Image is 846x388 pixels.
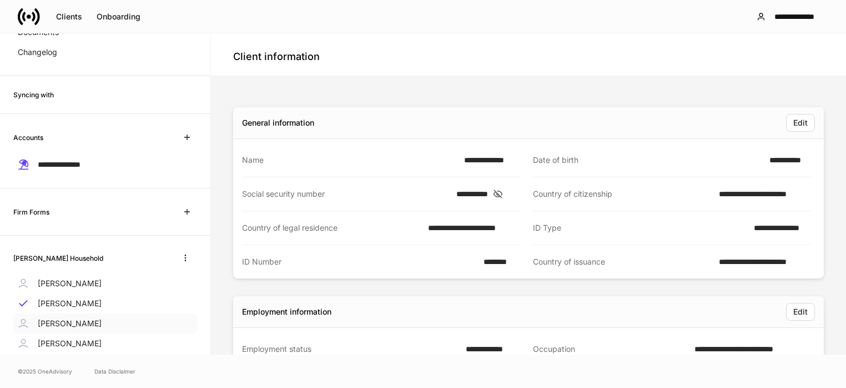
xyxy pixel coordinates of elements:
[38,298,102,309] p: [PERSON_NAME]
[13,253,103,263] h6: [PERSON_NAME] Household
[786,303,815,321] button: Edit
[89,8,148,26] button: Onboarding
[533,344,688,355] div: Occupation
[13,334,197,354] a: [PERSON_NAME]
[242,117,314,128] div: General information
[49,8,89,26] button: Clients
[233,50,320,63] h4: Client information
[13,294,197,314] a: [PERSON_NAME]
[242,222,421,233] div: Country of legal residence
[18,47,57,58] p: Changelog
[242,188,450,200] div: Social security number
[13,42,197,62] a: Changelog
[13,89,54,100] h6: Syncing with
[242,306,331,317] div: Employment information
[94,367,135,376] a: Data Disclaimer
[97,13,140,21] div: Onboarding
[13,314,197,334] a: [PERSON_NAME]
[242,155,457,166] div: Name
[793,119,808,127] div: Edit
[13,207,49,217] h6: Firm Forms
[533,188,712,200] div: Country of citizenship
[38,318,102,329] p: [PERSON_NAME]
[533,155,763,166] div: Date of birth
[786,114,815,132] button: Edit
[13,273,197,294] a: [PERSON_NAME]
[56,13,82,21] div: Clients
[533,256,712,267] div: Country of issuance
[18,367,72,376] span: © 2025 OneAdvisory
[242,344,459,355] div: Employment status
[793,308,808,316] div: Edit
[38,338,102,349] p: [PERSON_NAME]
[38,278,102,289] p: [PERSON_NAME]
[533,222,747,233] div: ID Type
[242,256,477,267] div: ID Number
[13,132,43,143] h6: Accounts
